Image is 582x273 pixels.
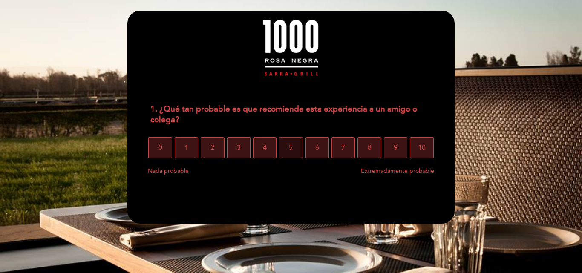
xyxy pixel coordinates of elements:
button: 4 [253,137,277,158]
button: 1 [175,137,198,158]
span: Nada probable [148,167,189,175]
button: 3 [227,137,251,158]
button: 0 [148,137,172,158]
span: 6 [315,136,319,160]
span: 4 [263,136,267,160]
div: 1. ¿Qué tan probable es que recomiende esta experiencia a un amigo o colega? [144,99,438,130]
button: 10 [410,137,433,158]
button: 2 [201,137,224,158]
span: 5 [289,136,293,160]
span: Extremadamente probable [361,167,434,175]
span: 0 [158,136,162,160]
span: 2 [210,136,214,160]
span: 9 [394,136,398,160]
span: 7 [341,136,345,160]
span: 8 [368,136,372,160]
button: 8 [357,137,381,158]
img: header_1689902721.png [262,19,320,77]
button: 6 [305,137,329,158]
span: 10 [418,136,426,160]
button: 5 [279,137,303,158]
span: 3 [237,136,241,160]
button: 9 [384,137,407,158]
button: 7 [331,137,355,158]
span: 1 [184,136,188,160]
